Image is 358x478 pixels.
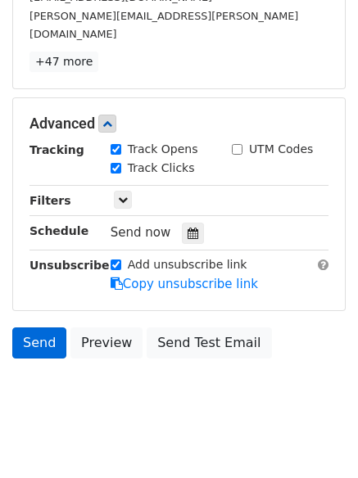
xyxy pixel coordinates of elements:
label: UTM Codes [249,141,313,158]
h5: Advanced [29,115,329,133]
a: Preview [70,327,143,358]
a: Send Test Email [147,327,271,358]
small: [PERSON_NAME][EMAIL_ADDRESS][PERSON_NAME][DOMAIN_NAME] [29,10,298,41]
span: Send now [111,225,171,240]
a: Send [12,327,66,358]
strong: Unsubscribe [29,259,110,272]
strong: Filters [29,194,71,207]
a: +47 more [29,52,98,72]
label: Track Clicks [128,160,195,177]
label: Add unsubscribe link [128,256,247,273]
iframe: Chat Widget [276,399,358,478]
strong: Schedule [29,224,88,237]
strong: Tracking [29,143,84,156]
label: Track Opens [128,141,198,158]
a: Copy unsubscribe link [111,277,258,291]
